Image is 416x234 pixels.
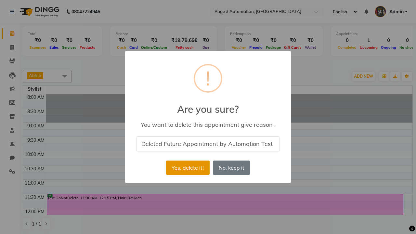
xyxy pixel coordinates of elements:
button: Yes, delete it! [166,161,210,175]
input: Please enter the reason [136,136,279,151]
div: You want to delete this appointment give reason . [134,121,282,128]
h2: Are you sure? [125,96,291,115]
div: ! [206,65,210,91]
button: No, keep it [213,161,250,175]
